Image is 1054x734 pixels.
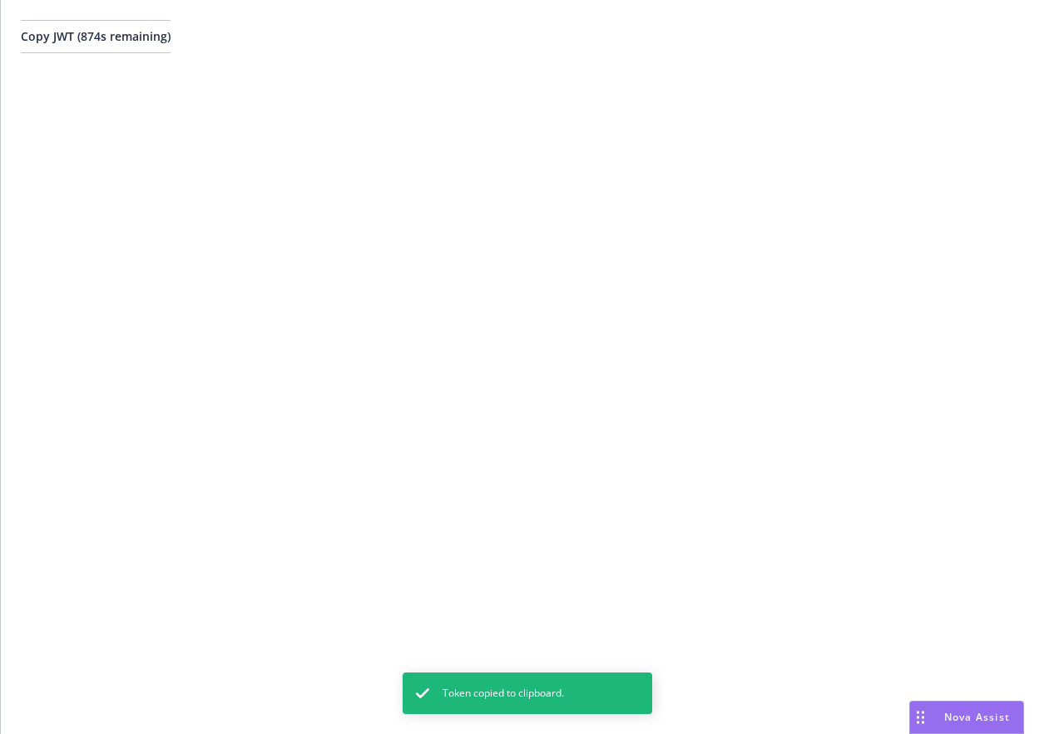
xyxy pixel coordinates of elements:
span: Token copied to clipboard. [443,686,564,701]
button: Copy JWT (874s remaining) [21,20,171,53]
span: Copy JWT ( 874 s remaining) [21,28,171,44]
div: Drag to move [910,702,931,733]
button: Nova Assist [909,701,1024,734]
span: Nova Assist [944,710,1010,724]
